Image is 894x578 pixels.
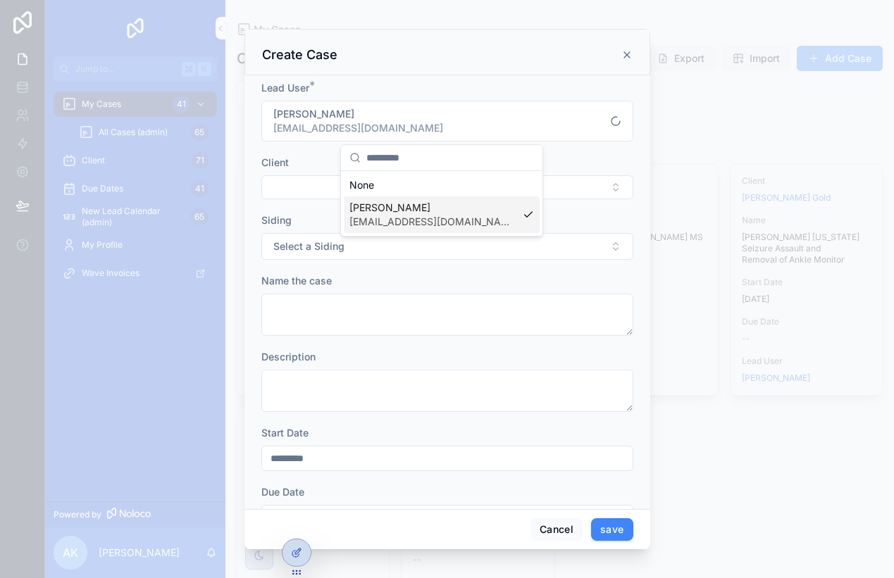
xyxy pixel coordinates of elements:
[261,82,309,94] span: Lead User
[349,215,517,229] span: [EMAIL_ADDRESS][DOMAIN_NAME]
[273,239,344,253] span: Select a Siding
[262,46,337,63] h3: Create Case
[261,486,304,498] span: Due Date
[261,175,633,199] button: Select Button
[261,427,309,439] span: Start Date
[530,518,583,541] button: Cancel
[341,171,542,236] div: Suggestions
[261,156,289,168] span: Client
[261,101,633,142] button: Select Button
[261,351,316,363] span: Description
[349,201,517,215] span: [PERSON_NAME]
[261,275,332,287] span: Name the case
[261,214,292,226] span: Siding
[273,107,443,121] span: [PERSON_NAME]
[261,233,633,260] button: Select Button
[344,174,540,196] div: None
[591,518,633,541] button: save
[273,121,443,135] span: [EMAIL_ADDRESS][DOMAIN_NAME]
